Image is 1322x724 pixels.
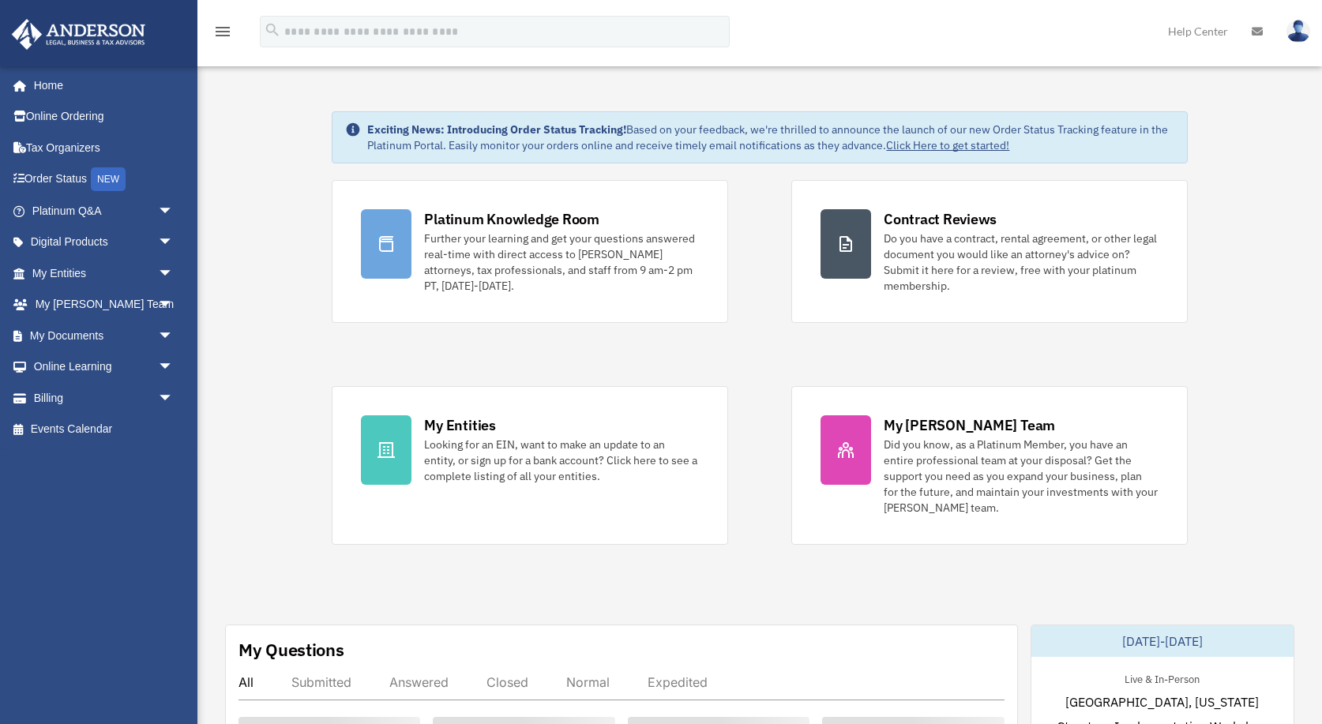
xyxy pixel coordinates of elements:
[11,101,197,133] a: Online Ordering
[791,180,1188,323] a: Contract Reviews Do you have a contract, rental agreement, or other legal document you would like...
[91,167,126,191] div: NEW
[884,231,1159,294] div: Do you have a contract, rental agreement, or other legal document you would like an attorney's ad...
[158,257,190,290] span: arrow_drop_down
[11,257,197,289] a: My Entitiesarrow_drop_down
[11,289,197,321] a: My [PERSON_NAME] Teamarrow_drop_down
[238,638,344,662] div: My Questions
[11,351,197,383] a: Online Learningarrow_drop_down
[213,28,232,41] a: menu
[7,19,150,50] img: Anderson Advisors Platinum Portal
[648,674,708,690] div: Expedited
[158,289,190,321] span: arrow_drop_down
[1065,692,1259,711] span: [GEOGRAPHIC_DATA], [US_STATE]
[367,122,626,137] strong: Exciting News: Introducing Order Status Tracking!
[213,22,232,41] i: menu
[1112,670,1212,686] div: Live & In-Person
[424,415,495,435] div: My Entities
[238,674,254,690] div: All
[424,437,699,484] div: Looking for an EIN, want to make an update to an entity, or sign up for a bank account? Click her...
[791,386,1188,545] a: My [PERSON_NAME] Team Did you know, as a Platinum Member, you have an entire professional team at...
[158,195,190,227] span: arrow_drop_down
[486,674,528,690] div: Closed
[424,231,699,294] div: Further your learning and get your questions answered real-time with direct access to [PERSON_NAM...
[389,674,449,690] div: Answered
[11,382,197,414] a: Billingarrow_drop_down
[1031,625,1294,657] div: [DATE]-[DATE]
[158,351,190,384] span: arrow_drop_down
[11,163,197,196] a: Order StatusNEW
[884,437,1159,516] div: Did you know, as a Platinum Member, you have an entire professional team at your disposal? Get th...
[566,674,610,690] div: Normal
[291,674,351,690] div: Submitted
[11,195,197,227] a: Platinum Q&Aarrow_drop_down
[884,209,997,229] div: Contract Reviews
[11,132,197,163] a: Tax Organizers
[158,227,190,259] span: arrow_drop_down
[158,320,190,352] span: arrow_drop_down
[332,180,728,323] a: Platinum Knowledge Room Further your learning and get your questions answered real-time with dire...
[264,21,281,39] i: search
[884,415,1055,435] div: My [PERSON_NAME] Team
[158,382,190,415] span: arrow_drop_down
[367,122,1174,153] div: Based on your feedback, we're thrilled to announce the launch of our new Order Status Tracking fe...
[11,414,197,445] a: Events Calendar
[424,209,599,229] div: Platinum Knowledge Room
[11,320,197,351] a: My Documentsarrow_drop_down
[1286,20,1310,43] img: User Pic
[11,227,197,258] a: Digital Productsarrow_drop_down
[332,386,728,545] a: My Entities Looking for an EIN, want to make an update to an entity, or sign up for a bank accoun...
[886,138,1009,152] a: Click Here to get started!
[11,69,190,101] a: Home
